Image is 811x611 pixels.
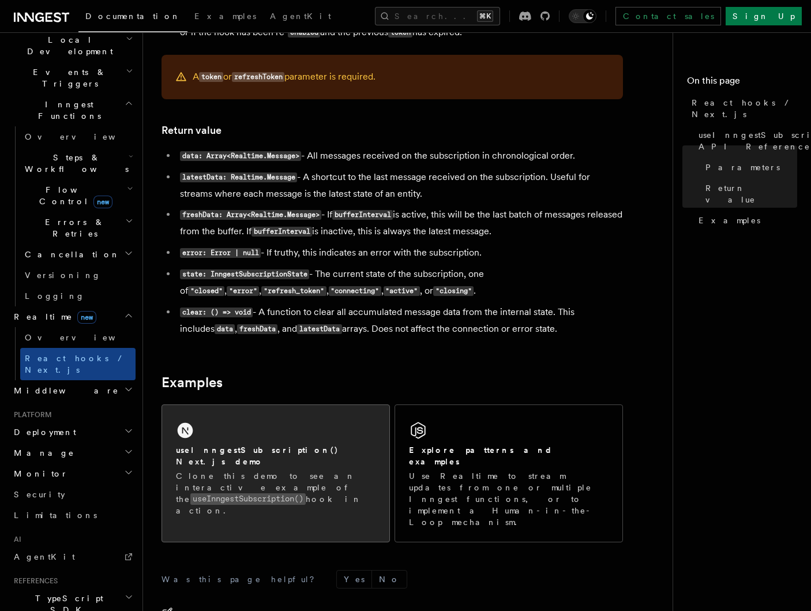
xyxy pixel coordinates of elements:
span: Flow Control [20,184,127,207]
span: Platform [9,410,52,419]
span: React hooks / Next.js [25,354,127,374]
a: Parameters [701,157,797,178]
span: Manage [9,447,74,459]
button: Events & Triggers [9,62,136,94]
span: Versioning [25,271,101,280]
div: Realtimenew [9,327,136,380]
a: useInngestSubscription() Next.js demoClone this demo to see an interactive example of theuseInnge... [162,404,390,542]
span: new [93,196,112,208]
code: token [199,72,223,82]
code: "closing" [433,286,474,296]
button: Errors & Retries [20,212,136,244]
code: latestData: Realtime.Message [180,173,297,182]
code: latestData [297,324,341,334]
a: Overview [20,327,136,348]
code: clear: () => void [180,308,253,317]
span: Documentation [85,12,181,21]
a: Examples [694,210,797,231]
a: React hooks / Next.js [20,348,136,380]
code: "connecting" [329,286,381,296]
a: AgentKit [263,3,338,31]
a: Limitations [9,505,136,526]
span: React hooks / Next.js [692,97,797,120]
code: bufferInterval [251,227,312,237]
button: Local Development [9,29,136,62]
a: Security [9,484,136,505]
a: Examples [162,374,223,391]
span: References [9,576,58,586]
a: Overview [20,126,136,147]
a: AgentKit [9,546,136,567]
code: freshData [237,324,277,334]
button: Monitor [9,463,136,484]
span: Realtime [9,311,96,323]
span: Limitations [14,511,97,520]
h4: On this page [687,74,797,92]
span: Middleware [9,385,119,396]
span: Events & Triggers [9,66,126,89]
code: bufferInterval [332,210,393,220]
code: error: Error | null [180,248,261,258]
a: Return value [162,122,221,138]
code: freshData: Array<Realtime.Message> [180,210,321,220]
a: React hooks / Next.js [687,92,797,125]
code: refreshToken [232,72,284,82]
button: Realtimenew [9,306,136,327]
button: No [372,571,407,588]
code: state: InngestSubscriptionState [180,269,309,279]
span: Monitor [9,468,68,479]
h2: Explore patterns and examples [409,444,609,467]
span: AI [9,535,21,544]
code: data [215,324,235,334]
li: - A function to clear all accumulated message data from the internal state. This includes , , and... [177,304,623,338]
span: Examples [699,215,760,226]
button: Manage [9,443,136,463]
a: Contact sales [615,7,721,25]
span: Steps & Workflows [20,152,129,175]
span: new [77,311,96,324]
p: Was this page helpful? [162,573,322,585]
button: Deployment [9,422,136,443]
kbd: ⌘K [477,10,493,22]
span: Deployment [9,426,76,438]
span: Logging [25,291,85,301]
a: Return value [701,178,797,210]
li: - A shortcut to the last message received on the subscription. Useful for streams where each mess... [177,169,623,202]
code: data: Array<Realtime.Message> [180,151,301,161]
p: Use Realtime to stream updates from one or multiple Inngest functions, or to implement a Human-in... [409,470,609,528]
button: Inngest Functions [9,94,136,126]
span: Overview [25,132,144,141]
li: - If truthy, this indicates an error with the subscription. [177,245,623,261]
a: useInngestSubscription() API Reference [694,125,797,157]
a: Examples [187,3,263,31]
code: "closed" [188,286,224,296]
li: - The current state of the subscription, one of , , , , , or . [177,266,623,299]
span: Inngest Functions [9,99,125,122]
li: - If is active, this will be the last batch of messages released from the buffer. If is inactive,... [177,207,623,240]
button: Toggle dark mode [569,9,596,23]
span: AgentKit [270,12,331,21]
code: "active" [384,286,420,296]
span: Errors & Retries [20,216,125,239]
button: Middleware [9,380,136,401]
button: Flow Controlnew [20,179,136,212]
div: Inngest Functions [9,126,136,306]
a: Logging [20,286,136,306]
button: Steps & Workflows [20,147,136,179]
code: "error" [227,286,259,296]
a: Explore patterns and examplesUse Realtime to stream updates from one or multiple Inngest function... [395,404,623,542]
code: useInngestSubscription() [190,493,306,504]
button: Yes [337,571,371,588]
p: A or parameter is required. [193,69,376,85]
span: Parameters [705,162,780,173]
span: Examples [194,12,256,21]
span: Cancellation [20,249,120,260]
span: AgentKit [14,552,75,561]
p: Clone this demo to see an interactive example of the hook in action. [176,470,376,516]
li: - All messages received on the subscription in chronological order. [177,148,623,164]
h2: useInngestSubscription() Next.js demo [176,444,376,467]
span: Return value [705,182,797,205]
a: Versioning [20,265,136,286]
a: Sign Up [726,7,802,25]
a: Documentation [78,3,187,32]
